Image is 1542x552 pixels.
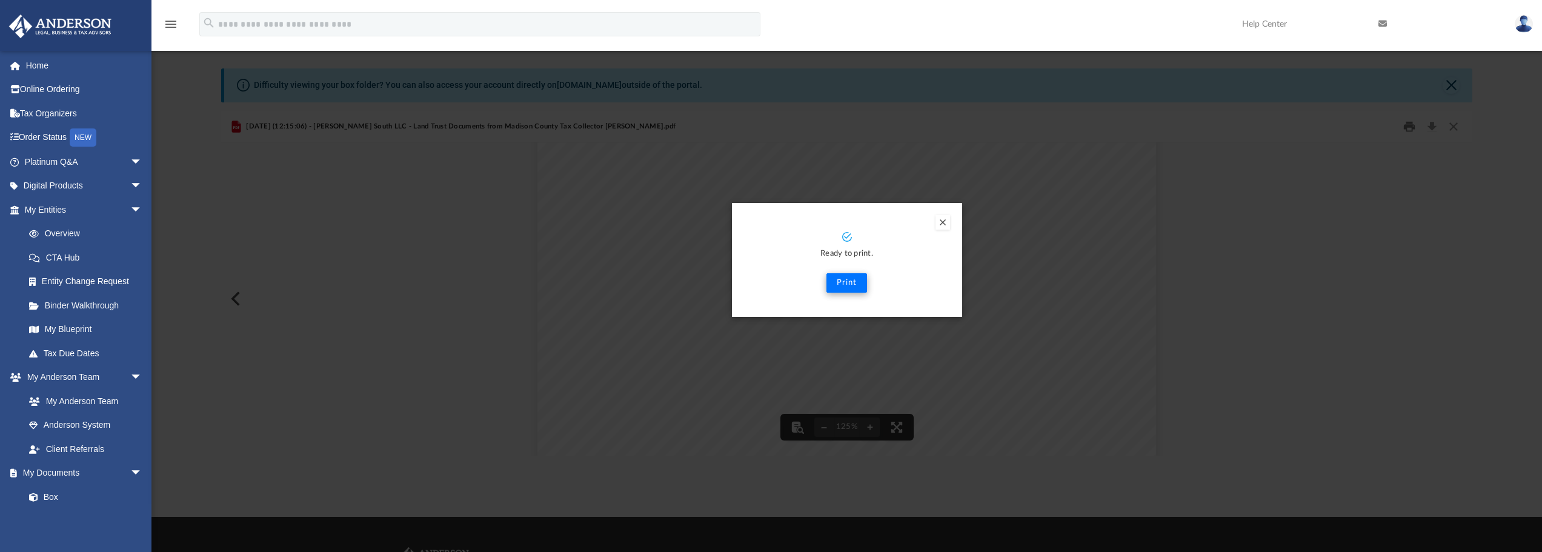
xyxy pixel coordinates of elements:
[221,111,1473,456] div: Preview
[17,293,161,318] a: Binder Walkthrough
[164,17,178,32] i: menu
[744,247,950,261] p: Ready to print.
[17,437,155,461] a: Client Referrals
[17,389,148,413] a: My Anderson Team
[17,270,161,294] a: Entity Change Request
[8,78,161,102] a: Online Ordering
[8,198,161,222] a: My Entitiesarrow_drop_down
[70,128,96,147] div: NEW
[17,245,161,270] a: CTA Hub
[5,15,115,38] img: Anderson Advisors Platinum Portal
[826,273,867,293] button: Print
[8,365,155,390] a: My Anderson Teamarrow_drop_down
[1515,15,1533,33] img: User Pic
[8,174,161,198] a: Digital Productsarrow_drop_down
[130,461,155,486] span: arrow_drop_down
[17,509,155,533] a: Meeting Minutes
[202,16,216,30] i: search
[17,341,161,365] a: Tax Due Dates
[8,461,155,485] a: My Documentsarrow_drop_down
[8,150,161,174] a: Platinum Q&Aarrow_drop_down
[130,198,155,222] span: arrow_drop_down
[164,23,178,32] a: menu
[17,318,155,342] a: My Blueprint
[8,53,161,78] a: Home
[130,150,155,175] span: arrow_drop_down
[8,101,161,125] a: Tax Organizers
[8,125,161,150] a: Order StatusNEW
[17,222,161,246] a: Overview
[17,413,155,437] a: Anderson System
[130,365,155,390] span: arrow_drop_down
[17,485,148,509] a: Box
[130,174,155,199] span: arrow_drop_down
